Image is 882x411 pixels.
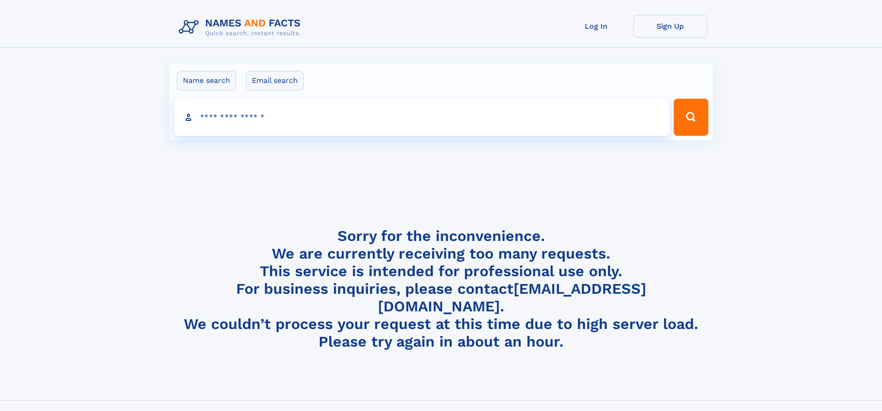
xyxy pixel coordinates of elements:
[175,227,707,351] h4: Sorry for the inconvenience. We are currently receiving too many requests. This service is intend...
[174,99,670,136] input: search input
[633,15,707,38] a: Sign Up
[378,280,646,315] a: [EMAIL_ADDRESS][DOMAIN_NAME]
[177,71,236,90] label: Name search
[175,15,308,40] img: Logo Names and Facts
[559,15,633,38] a: Log In
[674,99,708,136] button: Search Button
[246,71,304,90] label: Email search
